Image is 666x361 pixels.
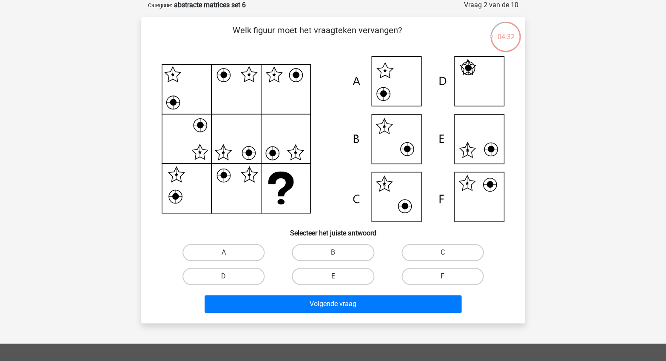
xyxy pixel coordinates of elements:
[182,268,265,285] label: D
[205,295,462,313] button: Volgende vraag
[155,222,511,237] h6: Selecteer het juiste antwoord
[174,1,246,9] strong: abstracte matrices set 6
[155,24,479,49] p: Welk figuur moet het vraagteken vervangen?
[148,2,172,9] small: Categorie:
[401,244,484,261] label: C
[490,21,521,42] div: 04:32
[401,268,484,285] label: F
[292,244,374,261] label: B
[292,268,374,285] label: E
[182,244,265,261] label: A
